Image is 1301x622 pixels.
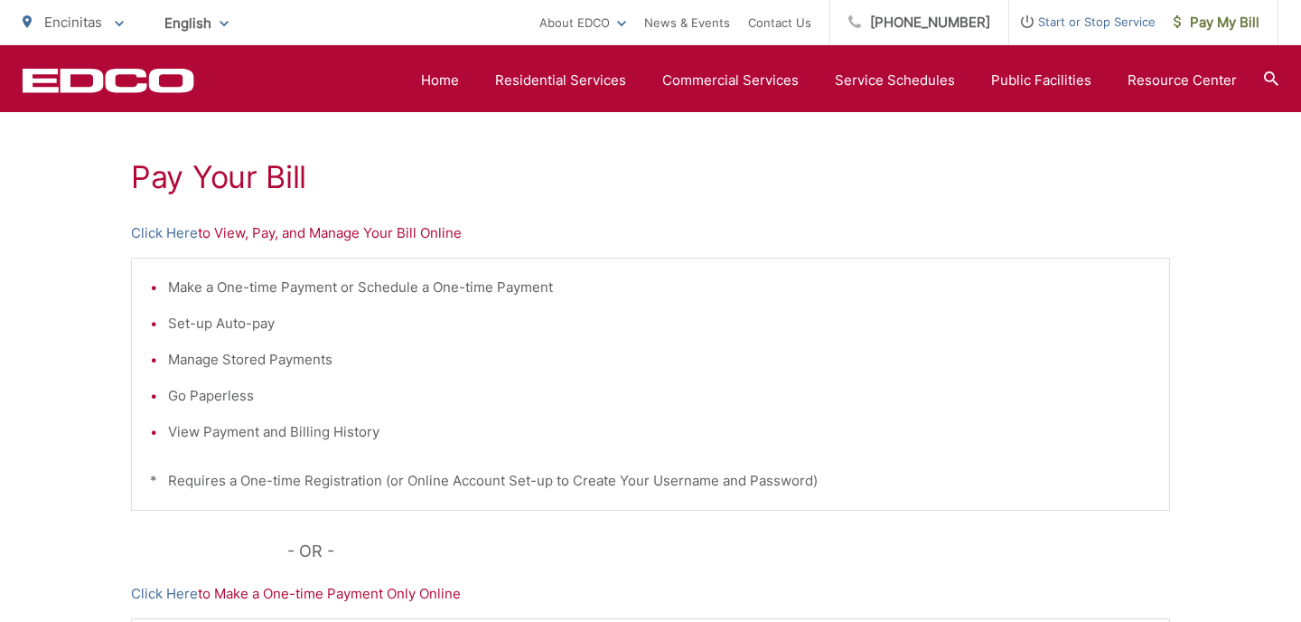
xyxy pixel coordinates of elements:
[539,12,626,33] a: About EDCO
[662,70,799,91] a: Commercial Services
[168,277,1151,298] li: Make a One-time Payment or Schedule a One-time Payment
[44,14,102,31] span: Encinitas
[168,313,1151,335] li: Set-up Auto-pay
[131,222,1170,244] p: to View, Pay, and Manage Your Bill Online
[168,385,1151,407] li: Go Paperless
[131,583,198,605] a: Click Here
[131,159,1170,195] h1: Pay Your Bill
[131,583,1170,605] p: to Make a One-time Payment Only Online
[168,421,1151,443] li: View Payment and Billing History
[1174,12,1259,33] span: Pay My Bill
[644,12,730,33] a: News & Events
[168,349,1151,371] li: Manage Stored Payments
[287,538,1171,565] p: - OR -
[421,70,459,91] a: Home
[150,470,1151,492] p: * Requires a One-time Registration (or Online Account Set-up to Create Your Username and Password)
[131,222,198,244] a: Click Here
[991,70,1091,91] a: Public Facilities
[151,7,242,39] span: English
[1128,70,1237,91] a: Resource Center
[748,12,811,33] a: Contact Us
[495,70,626,91] a: Residential Services
[835,70,955,91] a: Service Schedules
[23,68,194,93] a: EDCD logo. Return to the homepage.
